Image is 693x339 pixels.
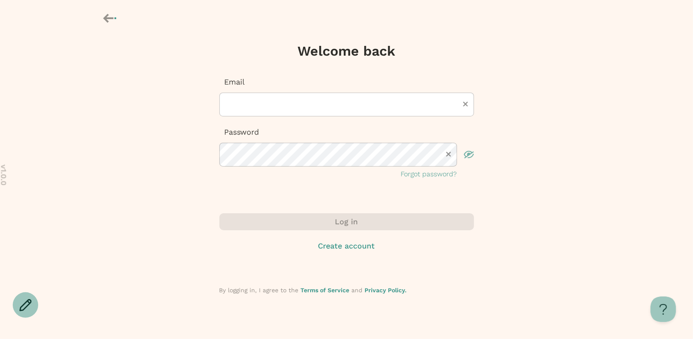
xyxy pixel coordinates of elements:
p: Password [219,127,474,138]
span: By logging in, I agree to the and [219,287,407,294]
button: Forgot password? [401,169,457,179]
button: Create account [219,240,474,251]
h1: Welcome back [298,42,396,59]
p: Email [219,76,474,88]
a: Privacy Policy. [365,287,407,294]
a: Terms of Service [301,287,350,294]
iframe: Help Scout Beacon - Open [651,297,676,322]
